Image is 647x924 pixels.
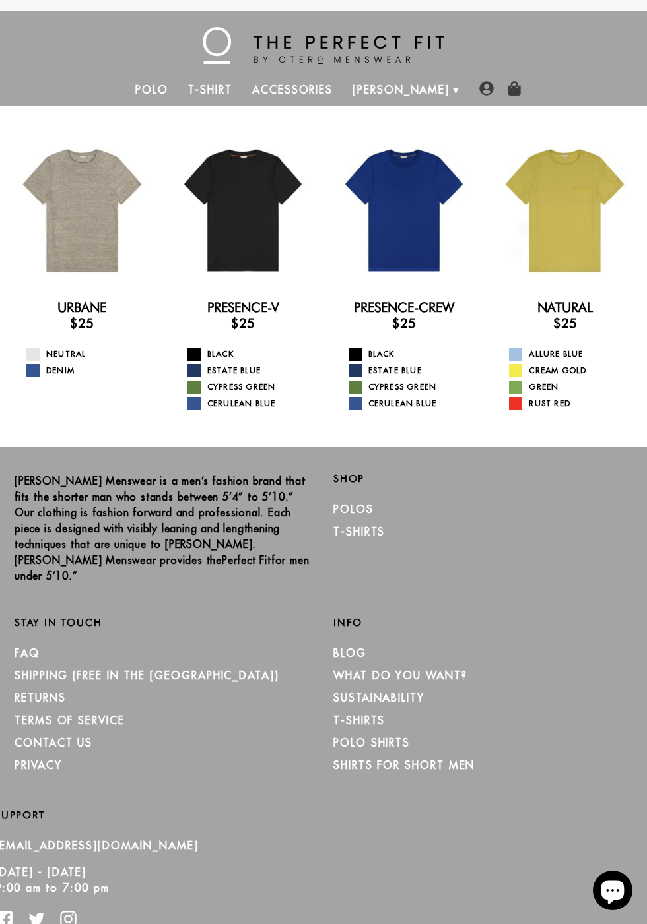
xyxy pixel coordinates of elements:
img: shopping-bag-icon.png [507,81,522,96]
a: Estate Blue [349,364,477,377]
a: Black [349,348,477,361]
strong: Perfect Fit [222,553,271,567]
a: Presence-V [207,299,279,315]
a: Rust Red [509,397,637,410]
a: RETURNS [15,691,65,704]
a: T-Shirts [333,525,385,538]
a: PRIVACY [15,758,61,772]
a: Neutral [26,348,154,361]
a: Blog [333,646,366,660]
a: Polo Shirts [333,736,410,749]
a: Cerulean Blue [349,397,477,410]
a: T-Shirt [178,74,242,106]
h3: $25 [171,315,316,331]
h3: $25 [10,315,154,331]
a: Accessories [242,74,343,106]
inbox-online-store-chat: Shopify online store chat [589,871,636,913]
img: The Perfect Fit - by Otero Menswear - Logo [203,27,444,64]
a: Sustainability [333,691,425,704]
a: Urbane [57,299,106,315]
a: Polos [333,503,374,516]
a: Cerulean Blue [187,397,316,410]
h2: Shop [333,473,632,485]
h2: Stay in Touch [15,617,314,629]
a: TERMS OF SERVICE [15,714,125,727]
a: Shirts for Short Men [333,758,475,772]
a: Cream Gold [509,364,637,377]
a: T-Shirts [333,714,385,727]
a: Presence-Crew [354,299,454,315]
a: SHIPPING (Free in the [GEOGRAPHIC_DATA]) [15,669,279,682]
h3: $25 [332,315,477,331]
a: What Do You Want? [333,669,467,682]
a: Cypress Green [187,381,316,394]
a: FAQ [15,646,40,660]
a: Denim [26,364,154,377]
a: Natural [537,299,593,315]
a: CONTACT US [15,736,92,749]
h3: $25 [493,315,637,331]
a: Green [509,381,637,394]
p: [PERSON_NAME] Menswear is a men’s fashion brand that fits the shorter man who stands between 5’4”... [15,473,314,584]
a: [PERSON_NAME] [343,74,460,106]
a: Estate Blue [187,364,316,377]
a: Allure Blue [509,348,637,361]
img: user-account-icon.png [479,81,494,96]
a: Cypress Green [349,381,477,394]
h2: Info [333,617,632,629]
a: Black [187,348,316,361]
a: Polo [125,74,178,106]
